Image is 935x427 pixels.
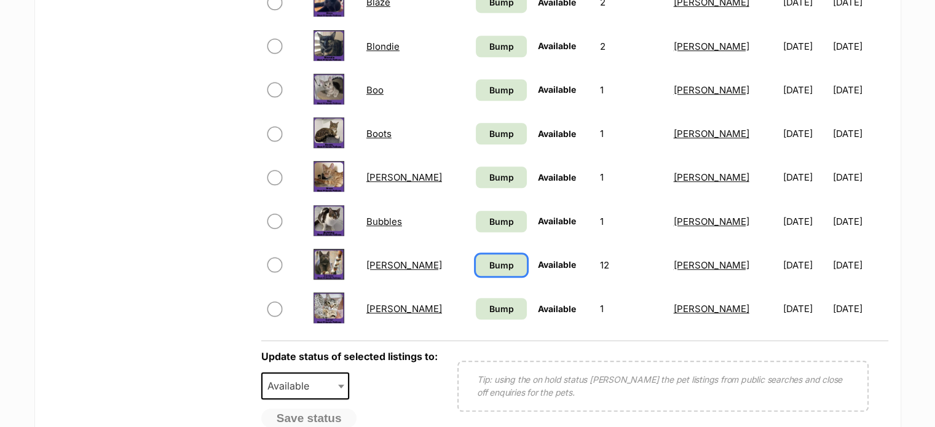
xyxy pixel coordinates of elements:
[477,373,849,399] p: Tip: using the on hold status [PERSON_NAME] the pet listings from public searches and close off e...
[314,161,344,192] img: Bruce
[366,259,442,271] a: [PERSON_NAME]
[489,171,513,184] span: Bump
[489,127,513,140] span: Bump
[489,259,513,272] span: Bump
[538,304,576,314] span: Available
[476,123,527,144] a: Bump
[489,215,513,228] span: Bump
[674,171,749,183] a: [PERSON_NAME]
[833,244,886,286] td: [DATE]
[262,377,322,394] span: Available
[366,84,384,96] a: Boo
[489,40,513,53] span: Bump
[489,84,513,96] span: Bump
[314,117,344,148] img: Boots
[778,69,832,111] td: [DATE]
[674,216,749,227] a: [PERSON_NAME]
[314,30,344,61] img: Blondie
[538,41,576,51] span: Available
[674,41,749,52] a: [PERSON_NAME]
[538,259,576,270] span: Available
[833,288,886,330] td: [DATE]
[778,288,832,330] td: [DATE]
[489,302,513,315] span: Bump
[261,372,350,399] span: Available
[674,303,749,315] a: [PERSON_NAME]
[595,288,668,330] td: 1
[476,254,527,276] a: Bump
[595,112,668,155] td: 1
[476,79,527,101] a: Bump
[261,350,438,362] label: Update status of selected listings to:
[595,200,668,243] td: 1
[595,69,668,111] td: 1
[476,166,527,188] a: Bump
[366,303,442,315] a: [PERSON_NAME]
[778,156,832,198] td: [DATE]
[366,128,392,139] a: Boots
[538,128,576,139] span: Available
[476,36,527,57] a: Bump
[595,156,668,198] td: 1
[674,128,749,139] a: [PERSON_NAME]
[778,200,832,243] td: [DATE]
[538,172,576,182] span: Available
[538,84,576,95] span: Available
[595,244,668,286] td: 12
[366,41,400,52] a: Blondie
[314,292,344,323] img: Carter
[314,205,344,236] img: Bubbles
[476,211,527,232] a: Bump
[366,216,402,227] a: Bubbles
[674,259,749,271] a: [PERSON_NAME]
[595,25,668,68] td: 2
[833,69,886,111] td: [DATE]
[833,200,886,243] td: [DATE]
[778,244,832,286] td: [DATE]
[778,25,832,68] td: [DATE]
[476,298,527,319] a: Bump
[538,216,576,226] span: Available
[366,171,442,183] a: [PERSON_NAME]
[833,25,886,68] td: [DATE]
[833,156,886,198] td: [DATE]
[778,112,832,155] td: [DATE]
[674,84,749,96] a: [PERSON_NAME]
[833,112,886,155] td: [DATE]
